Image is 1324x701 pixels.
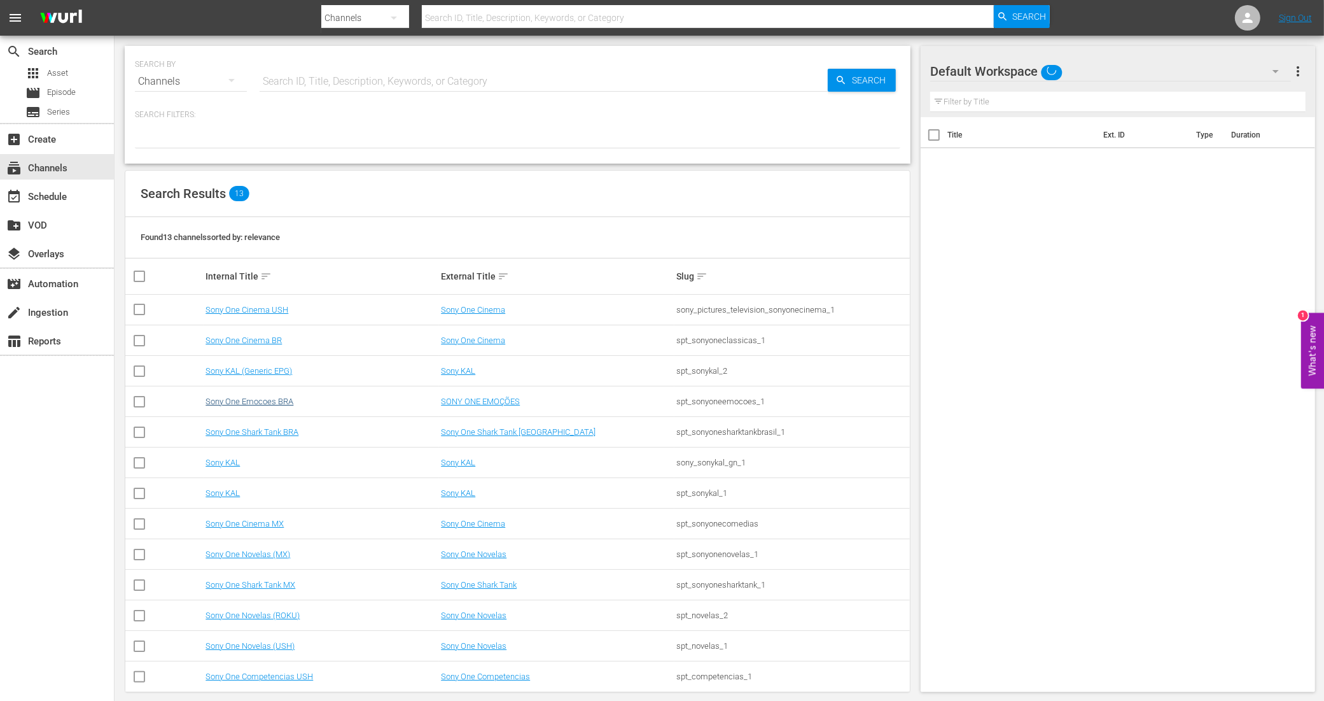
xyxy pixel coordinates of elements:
[676,580,908,590] div: spt_sonyonesharktank_1
[206,580,295,590] a: Sony One Shark Tank MX
[696,271,707,282] span: sort
[8,10,23,25] span: menu
[441,366,475,376] a: Sony KAL
[25,66,41,81] span: Asset
[676,397,908,406] div: spt_sonyoneemocoes_1
[441,269,672,284] div: External Title
[1096,117,1188,153] th: Ext. ID
[676,305,908,315] div: sony_pictures_television_sonyonecinema_1
[1298,310,1308,320] div: 1
[441,641,506,651] a: Sony One Novelas
[25,104,41,120] span: Series
[206,336,282,345] a: Sony One Cinema BR
[6,44,22,59] span: Search
[6,218,22,233] span: VOD
[441,488,475,498] a: Sony KAL
[6,246,22,262] span: Overlays
[47,106,70,118] span: Series
[1290,56,1306,87] button: more_vert
[6,160,22,176] span: Channels
[6,189,22,204] span: Schedule
[25,85,41,101] span: Episode
[260,271,272,282] span: sort
[206,549,290,559] a: Sony One Novelas (MX)
[441,580,517,590] a: Sony One Shark Tank
[6,132,22,147] span: Create
[441,519,505,528] a: Sony One Cinema
[6,305,22,320] span: Ingestion
[676,519,908,528] div: spt_sonyonecomedias
[141,186,226,201] span: Search Results
[141,232,280,242] span: Found 13 channels sorted by: relevance
[206,269,437,284] div: Internal Title
[6,334,22,349] span: Reports
[206,641,295,651] a: Sony One Novelas (USH)
[47,67,68,80] span: Asset
[994,5,1050,28] button: Search
[206,672,313,681] a: Sony One Competencias USH
[229,186,249,201] span: 13
[676,427,908,437] div: spt_sonyonesharktankbrasil_1
[1012,5,1046,28] span: Search
[441,305,505,315] a: Sony One Cinema
[206,488,240,498] a: Sony KAL
[441,427,596,437] a: Sony One Shark Tank [GEOGRAPHIC_DATA]
[441,549,506,559] a: Sony One Novelas
[930,53,1291,89] div: Default Workspace
[1290,64,1306,79] span: more_vert
[676,611,908,620] div: spt_novelas_2
[206,427,298,437] a: Sony One Shark Tank BRA
[135,64,247,99] div: Channels
[206,611,300,620] a: Sony One Novelas (ROKU)
[135,110,900,120] p: Search Filters:
[676,366,908,376] div: spt_sonykal_2
[441,336,505,345] a: Sony One Cinema
[498,271,509,282] span: sort
[206,397,293,406] a: Sony One Emocoes BRA
[1223,117,1300,153] th: Duration
[206,305,288,315] a: Sony One Cinema USH
[676,488,908,498] div: spt_sonykal_1
[47,86,76,99] span: Episode
[206,366,292,376] a: Sony KAL (Generic EPG)
[676,269,908,284] div: Slug
[206,458,240,467] a: Sony KAL
[441,611,506,620] a: Sony One Novelas
[1188,117,1223,153] th: Type
[441,397,520,406] a: SONY ONE EMOÇÕES
[206,519,284,528] a: Sony One Cinema MX
[947,117,1096,153] th: Title
[441,458,475,467] a: Sony KAL
[676,458,908,467] div: sony_sonykal_gn_1
[31,3,92,33] img: ans4CAIJ8jUAAAAAAAAAAAAAAAAAAAAAAAAgQb4GAAAAAAAAAAAAAAAAAAAAAAAAJMjXAAAAAAAAAAAAAAAAAAAAAAAAgAT5G...
[676,549,908,559] div: spt_sonyonenovelas_1
[676,641,908,651] div: spt_novelas_1
[1301,313,1324,388] button: Open Feedback Widget
[6,276,22,292] span: Automation
[1279,13,1312,23] a: Sign Out
[828,69,896,92] button: Search
[676,336,908,345] div: spt_sonyoneclassicas_1
[676,672,908,681] div: spt_competencias_1
[441,672,530,681] a: Sony One Competencias
[847,69,896,92] span: Search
